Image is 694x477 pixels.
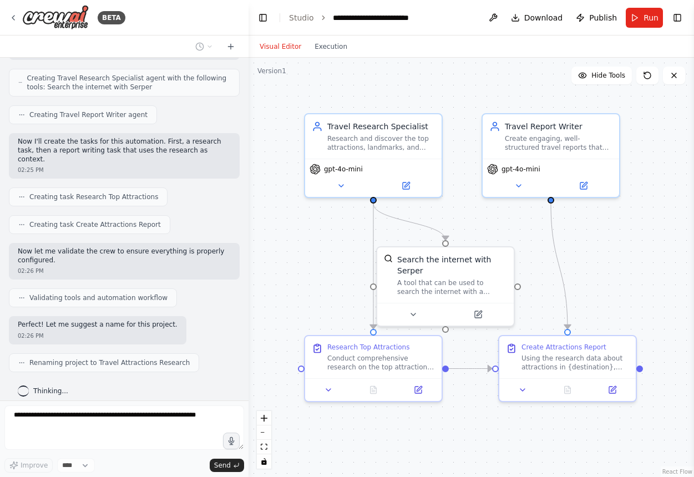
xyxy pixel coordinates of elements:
div: 02:26 PM [18,267,231,275]
button: Download [506,8,568,28]
button: Hide Tools [571,67,632,84]
p: Now let me validate the crew to ensure everything is properly configured. [18,247,231,265]
button: No output available [544,383,591,397]
a: Studio [289,13,314,22]
button: Improve [4,458,53,473]
span: Download [524,12,563,23]
g: Edge from 3eafff81-e9eb-4508-b2ea-bf3755b2576b to f917e13c-d33e-4486-afb8-4a36cc608db5 [368,204,451,240]
span: Thinking... [33,387,68,395]
g: Edge from 5aafa77e-deaa-49ec-833c-5db4058e8086 to 00eae5fb-11c2-4962-b251-cc4621386fd2 [449,363,492,374]
span: Publish [589,12,617,23]
span: Validating tools and automation workflow [29,293,168,302]
div: Travel Report WriterCreate engaging, well-structured travel reports that showcase the top attract... [482,113,620,198]
button: Visual Editor [253,40,308,53]
div: 02:26 PM [18,332,178,340]
span: gpt-4o-mini [501,165,540,174]
p: Perfect! Let me suggest a name for this project. [18,321,178,329]
button: fit view [257,440,271,454]
div: Travel Report Writer [505,121,612,132]
button: Open in side panel [374,179,437,192]
div: SerperDevToolSearch the internet with SerperA tool that can be used to search the internet with a... [376,246,515,327]
button: Send [210,459,244,472]
div: Research Top Attractions [327,343,409,352]
g: Edge from 3eafff81-e9eb-4508-b2ea-bf3755b2576b to 5aafa77e-deaa-49ec-833c-5db4058e8086 [368,204,379,329]
button: Publish [571,8,621,28]
button: zoom in [257,411,271,425]
span: gpt-4o-mini [324,165,363,174]
button: Open in side panel [399,383,437,397]
button: Open in side panel [447,308,509,321]
button: Click to speak your automation idea [223,433,240,449]
img: Logo [22,5,89,30]
span: Run [644,12,658,23]
div: A tool that can be used to search the internet with a search_query. Supports different search typ... [397,278,507,296]
button: toggle interactivity [257,454,271,469]
span: Creating task Research Top Attractions [29,192,158,201]
span: Creating task Create Attractions Report [29,220,161,229]
div: Create Attractions ReportUsing the research data about attractions in {destination}, create a bea... [498,335,637,402]
div: Research and discover the top attractions, landmarks, and must-visit places in {destination}, gat... [327,134,435,152]
p: Now I'll create the tasks for this automation. First, a research task, then a report writing task... [18,138,231,164]
g: Edge from dd933f92-de22-4524-b002-d588a899c187 to 00eae5fb-11c2-4962-b251-cc4621386fd2 [545,204,573,329]
button: zoom out [257,425,271,440]
span: Creating Travel Report Writer agent [29,110,148,119]
div: BETA [98,11,125,24]
button: Run [626,8,663,28]
button: Open in side panel [552,179,615,192]
div: React Flow controls [257,411,271,469]
a: React Flow attribution [662,469,692,475]
div: Travel Research SpecialistResearch and discover the top attractions, landmarks, and must-visit pl... [304,113,443,198]
button: Hide left sidebar [255,10,271,26]
div: Search the internet with Serper [397,254,507,276]
button: Switch to previous chat [191,40,217,53]
span: Hide Tools [591,71,625,80]
span: Renaming project to Travel Attractions Research [29,358,190,367]
div: Conduct comprehensive research on the top attractions and must-visit places in {destination}. Sea... [327,354,435,372]
span: Send [214,461,231,470]
img: SerperDevTool [384,254,393,263]
div: Create Attractions Report [521,343,606,352]
span: Improve [21,461,48,470]
nav: breadcrumb [289,12,433,23]
div: Version 1 [257,67,286,75]
div: 02:25 PM [18,166,231,174]
button: Open in side panel [593,383,631,397]
div: Research Top AttractionsConduct comprehensive research on the top attractions and must-visit plac... [304,335,443,402]
div: Create engaging, well-structured travel reports that showcase the top attractions in {destination... [505,134,612,152]
button: Start a new chat [222,40,240,53]
button: No output available [350,383,397,397]
button: Show right sidebar [670,10,685,26]
div: Travel Research Specialist [327,121,435,132]
div: Using the research data about attractions in {destination}, create a beautifully formatted and en... [521,354,629,372]
button: Execution [308,40,354,53]
span: Creating Travel Research Specialist agent with the following tools: Search the internet with Serper [27,74,230,92]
